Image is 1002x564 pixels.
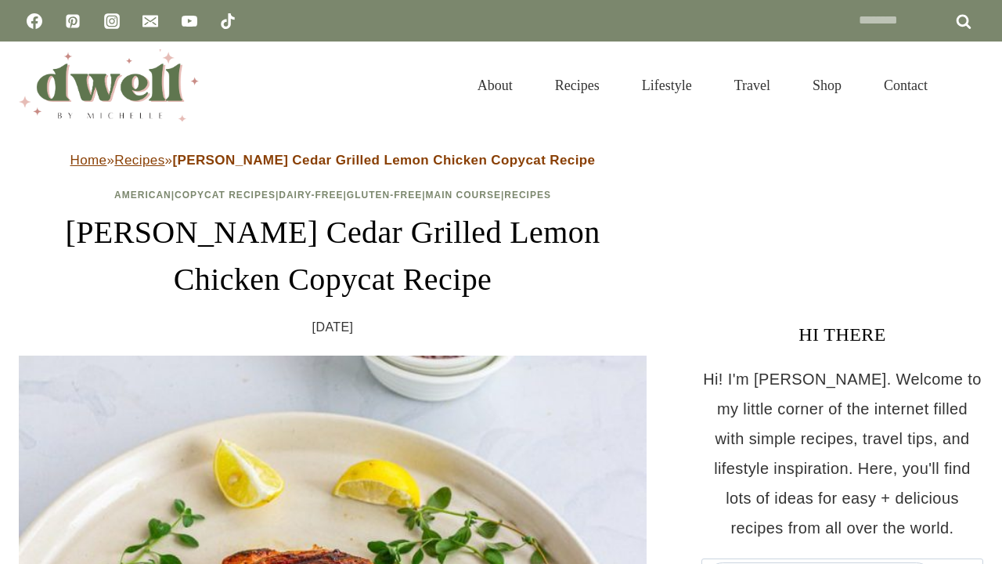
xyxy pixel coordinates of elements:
[534,58,621,113] a: Recipes
[456,58,534,113] a: About
[426,190,501,201] a: Main Course
[456,58,949,113] nav: Primary Navigation
[19,49,199,121] img: DWELL by michelle
[114,190,171,201] a: American
[19,209,647,303] h1: [PERSON_NAME] Cedar Grilled Lemon Chicken Copycat Recipe
[175,190,276,201] a: Copycat Recipes
[701,364,983,543] p: Hi! I'm [PERSON_NAME]. Welcome to my little corner of the internet filled with simple recipes, tr...
[174,5,205,37] a: YouTube
[312,316,354,339] time: [DATE]
[114,190,551,201] span: | | | | |
[70,153,596,168] span: » »
[19,5,50,37] a: Facebook
[863,58,949,113] a: Contact
[172,153,595,168] strong: [PERSON_NAME] Cedar Grilled Lemon Chicken Copycat Recipe
[70,153,107,168] a: Home
[57,5,88,37] a: Pinterest
[135,5,166,37] a: Email
[212,5,243,37] a: TikTok
[347,190,422,201] a: Gluten-Free
[957,72,983,99] button: View Search Form
[114,153,164,168] a: Recipes
[713,58,791,113] a: Travel
[791,58,863,113] a: Shop
[701,320,983,349] h3: HI THERE
[504,190,551,201] a: Recipes
[621,58,713,113] a: Lifestyle
[279,190,343,201] a: Dairy-Free
[96,5,128,37] a: Instagram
